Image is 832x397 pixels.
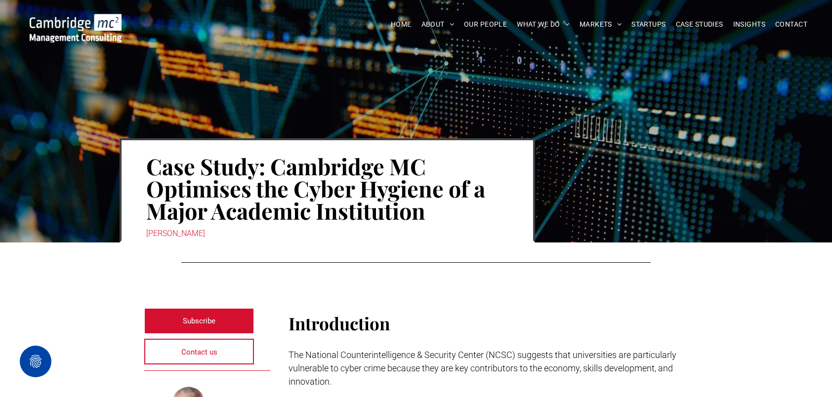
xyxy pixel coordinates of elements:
span: Contact us [181,340,217,364]
a: CONTACT [770,17,812,32]
a: OUR PEOPLE [459,17,512,32]
a: STARTUPS [626,17,670,32]
span: The National Counterintelligence & Security Center (NCSC) suggests that universities are particul... [289,350,676,387]
a: HOME [386,17,416,32]
div: [PERSON_NAME] [146,227,508,240]
a: WHAT WE DO [512,17,575,32]
a: MARKETS [575,17,626,32]
a: Subscribe [144,308,254,334]
a: INSIGHTS [728,17,770,32]
a: CASE STUDIES [671,17,728,32]
a: ABOUT [416,17,459,32]
a: Your Business Transformed | Cambridge Management Consulting [30,15,122,26]
h1: Case Study: Cambridge MC Optimises the Cyber Hygiene of a Major Academic Institution [146,154,508,223]
img: Go to Homepage [30,14,122,42]
span: Subscribe [183,309,215,333]
span: Introduction [289,312,390,335]
a: Contact us [144,339,254,364]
